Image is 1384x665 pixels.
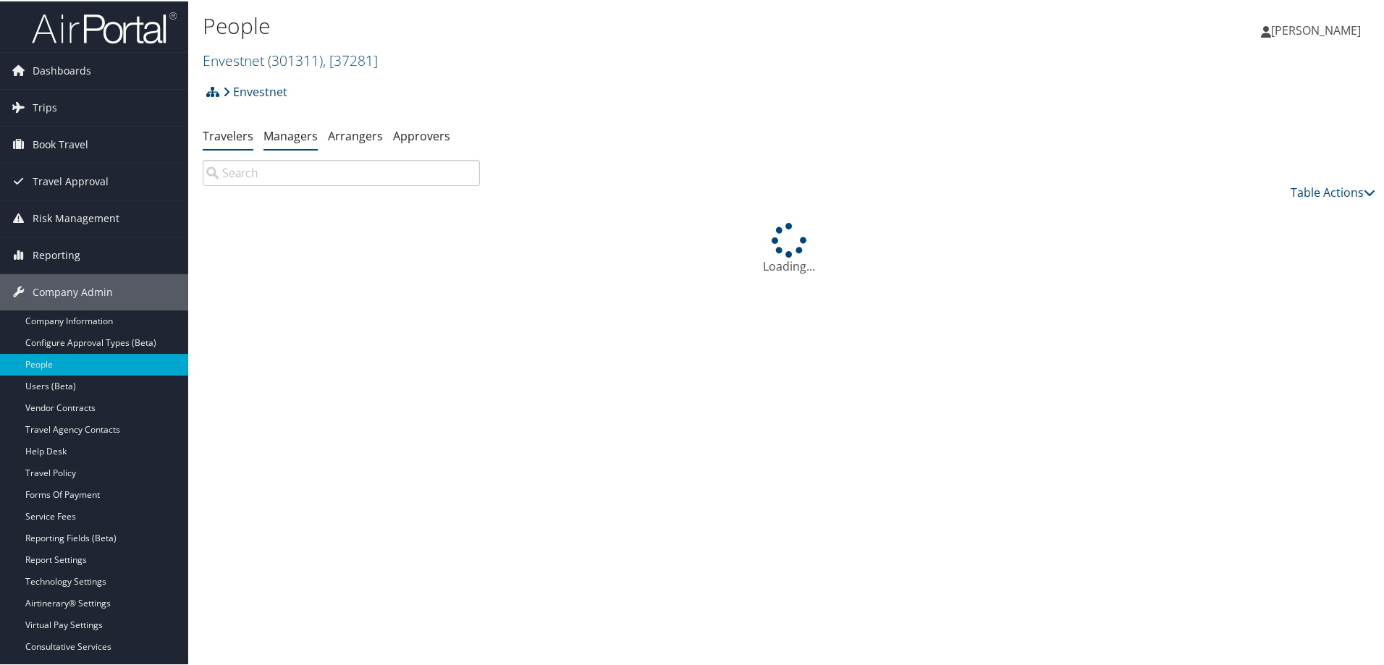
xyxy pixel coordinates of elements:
span: Company Admin [33,273,113,309]
div: Loading... [203,221,1375,274]
span: Trips [33,88,57,124]
span: Book Travel [33,125,88,161]
span: ( 301311 ) [268,49,323,69]
a: Envestnet [203,49,378,69]
input: Search [203,158,480,185]
a: Table Actions [1291,183,1375,199]
span: Reporting [33,236,80,272]
span: , [ 37281 ] [323,49,378,69]
span: [PERSON_NAME] [1271,21,1361,37]
a: Travelers [203,127,253,143]
a: Envestnet [223,76,287,105]
a: Arrangers [328,127,383,143]
img: airportal-logo.png [32,9,177,43]
span: Dashboards [33,51,91,88]
h1: People [203,9,984,40]
a: Approvers [393,127,450,143]
span: Risk Management [33,199,119,235]
a: Managers [263,127,318,143]
a: [PERSON_NAME] [1261,7,1375,51]
span: Travel Approval [33,162,109,198]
